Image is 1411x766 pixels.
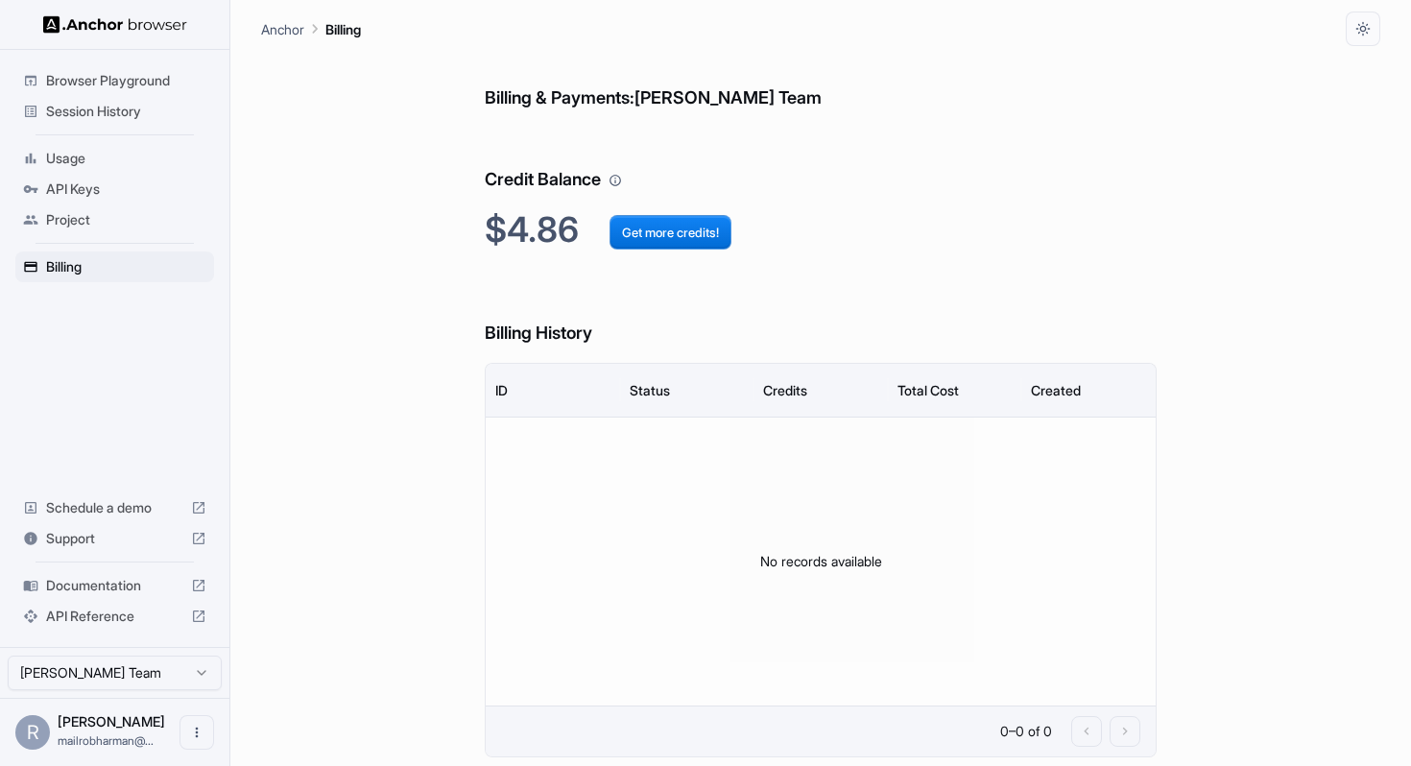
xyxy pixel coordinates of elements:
div: Support [15,523,214,554]
div: Schedule a demo [15,492,214,523]
div: Billing [15,251,214,282]
button: Open menu [179,715,214,750]
div: API Keys [15,174,214,204]
span: API Keys [46,180,206,199]
nav: breadcrumb [261,18,361,39]
span: Browser Playground [46,71,206,90]
span: mailrobharman@gmail.com [58,733,154,748]
h6: Credit Balance [485,128,1157,194]
div: ID [495,382,508,398]
span: Project [46,210,206,229]
span: Documentation [46,576,183,595]
span: Schedule a demo [46,498,183,517]
div: Total Cost [897,382,959,398]
p: Billing [325,19,361,39]
h6: Billing History [485,281,1157,347]
div: Documentation [15,570,214,601]
div: Credits [763,382,807,398]
h2: $4.86 [485,209,1157,251]
span: Support [46,529,183,548]
div: Project [15,204,214,235]
div: R [15,715,50,750]
div: Status [630,382,670,398]
button: Get more credits! [610,215,731,250]
div: Browser Playground [15,65,214,96]
div: No records available [486,418,1156,706]
p: Anchor [261,19,304,39]
span: Usage [46,149,206,168]
div: API Reference [15,601,214,632]
div: Created [1031,382,1081,398]
p: 0–0 of 0 [1000,722,1052,741]
svg: Your credit balance will be consumed as you use the API. Visit the usage page to view a breakdown... [609,174,622,187]
span: Session History [46,102,206,121]
img: Anchor Logo [43,15,187,34]
span: Rob Harman [58,713,165,730]
span: Billing [46,257,206,276]
div: Session History [15,96,214,127]
span: API Reference [46,607,183,626]
div: Usage [15,143,214,174]
h6: Billing & Payments: [PERSON_NAME] Team [485,46,1157,112]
